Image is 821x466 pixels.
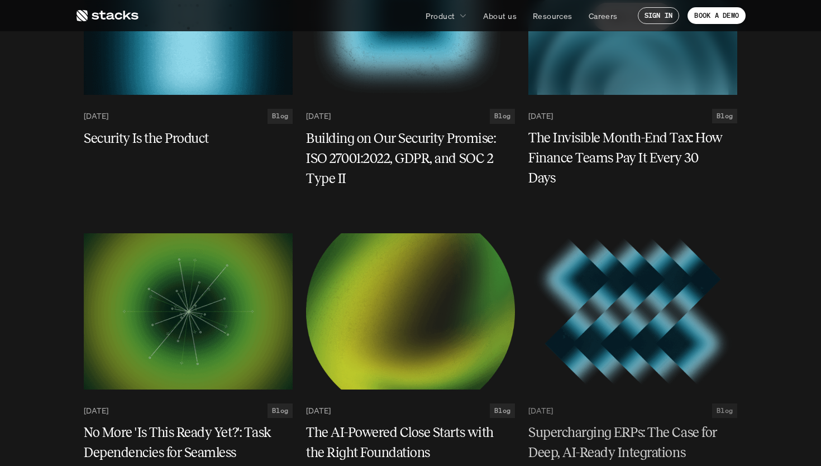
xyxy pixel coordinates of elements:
[528,112,553,121] p: [DATE]
[84,406,108,416] p: [DATE]
[494,112,510,120] h2: Blog
[84,128,293,148] a: Security Is the Product
[84,112,108,121] p: [DATE]
[426,10,455,22] p: Product
[528,422,724,463] h5: Supercharging ERPs: The Case for Deep, AI-Ready Integrations
[533,10,572,22] p: Resources
[526,6,579,26] a: Resources
[528,406,553,416] p: [DATE]
[84,403,293,418] a: [DATE]Blog
[476,6,523,26] a: About us
[84,109,293,123] a: [DATE]Blog
[528,422,737,463] a: Supercharging ERPs: The Case for Deep, AI-Ready Integrations
[717,112,733,120] h2: Blog
[528,128,724,189] h5: The Invisible Month-End Tax: How Finance Teams Pay It Every 30 Days
[483,10,517,22] p: About us
[638,7,680,24] a: SIGN IN
[306,403,515,418] a: [DATE]Blog
[306,422,502,463] h5: The AI-Powered Close Starts with the Right Foundations
[528,128,737,189] a: The Invisible Month-End Tax: How Finance Teams Pay It Every 30 Days
[306,109,515,123] a: [DATE]Blog
[528,109,737,123] a: [DATE]Blog
[645,12,673,20] p: SIGN IN
[168,50,216,59] a: Privacy Policy
[717,407,733,415] h2: Blog
[272,112,288,120] h2: Blog
[528,403,737,418] a: [DATE]Blog
[582,6,624,26] a: Careers
[589,10,618,22] p: Careers
[272,407,288,415] h2: Blog
[306,422,515,463] a: The AI-Powered Close Starts with the Right Foundations
[694,12,739,20] p: BOOK A DEMO
[306,406,331,416] p: [DATE]
[688,7,746,24] a: BOOK A DEMO
[306,128,515,189] a: Building on Our Security Promise: ISO 27001:2022, GDPR, and SOC 2 Type II
[84,128,279,148] h5: Security Is the Product
[306,112,331,121] p: [DATE]
[306,128,502,189] h5: Building on Our Security Promise: ISO 27001:2022, GDPR, and SOC 2 Type II
[494,407,510,415] h2: Blog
